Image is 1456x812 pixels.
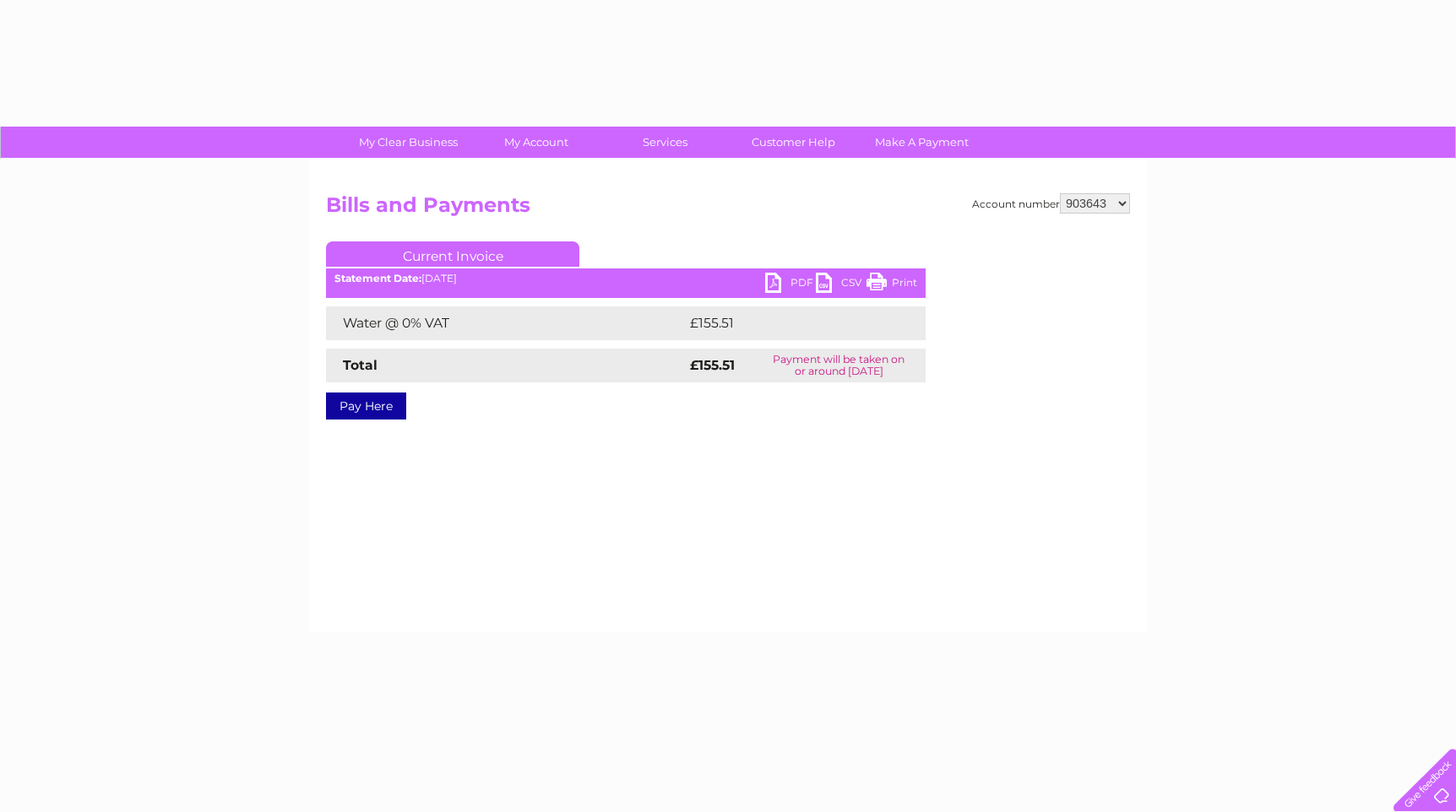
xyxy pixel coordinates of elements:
a: Print [867,273,917,297]
a: Customer Help [724,127,863,158]
td: Water @ 0% VAT [326,306,686,340]
strong: Total [343,357,378,373]
a: Pay Here [326,392,406,420]
a: My Account [467,127,606,158]
a: My Clear Business [339,127,478,158]
b: Statement Date: [334,272,421,284]
a: Make A Payment [852,127,991,158]
h2: Bills and Payments [326,193,1130,225]
td: Payment will be taken on or around [DATE] [752,349,926,382]
a: Services [595,127,735,158]
div: [DATE] [326,273,926,284]
td: £155.51 [686,306,893,340]
strong: £155.51 [690,357,735,373]
a: CSV [816,273,867,297]
a: Current Invoice [326,241,579,267]
div: Account number [972,193,1130,214]
a: PDF [765,273,816,297]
